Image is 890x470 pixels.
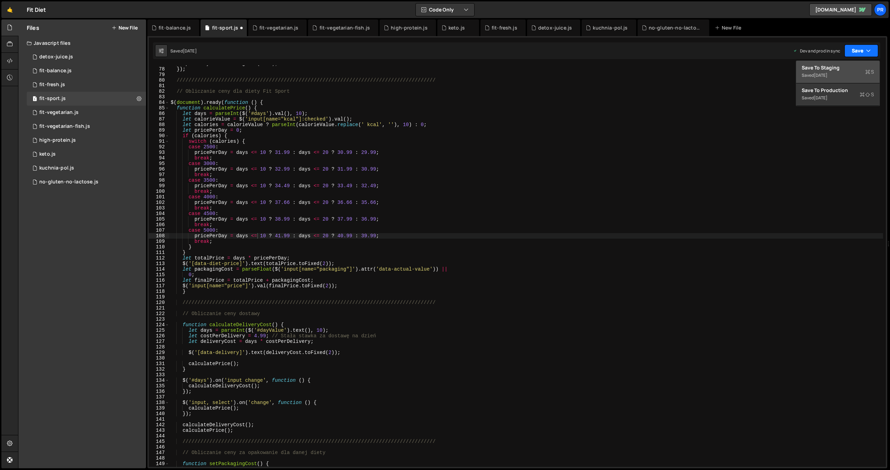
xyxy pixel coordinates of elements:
div: Dev and prod in sync [793,48,840,54]
div: 88 [149,122,169,127]
div: 89 [149,127,169,133]
div: 84 [149,100,169,105]
div: 2512/6792.js [27,133,146,147]
button: New File [112,25,138,31]
div: 91 [149,139,169,144]
div: fit-vegetarian-fish.js [319,24,370,31]
div: fit-balance.js [159,24,191,31]
div: Save to Staging [802,64,874,71]
div: 146 [149,444,169,450]
div: 83 [149,94,169,100]
div: 117 [149,283,169,289]
div: 125 [149,328,169,333]
div: 120 [149,300,169,305]
div: 123 [149,316,169,322]
div: 2512/6791.js [27,147,146,161]
div: 86 [149,111,169,116]
div: 122 [149,311,169,316]
div: fit-sport.js [212,24,238,31]
div: 81 [149,83,169,89]
a: 🤙 [1,1,18,18]
span: 1 [33,97,37,102]
div: 121 [149,305,169,311]
div: Fit Diet [27,6,46,14]
div: keto.js [448,24,465,31]
div: no-gluten-no-lactose.js [39,179,98,185]
div: 2512/6881.js [27,50,146,64]
div: 127 [149,339,169,344]
div: 134 [149,378,169,383]
button: Save [844,44,878,57]
div: Saved [802,71,874,80]
div: 90 [149,133,169,139]
div: 138 [149,400,169,405]
div: 107 [149,228,169,233]
div: fit-fresh.js [39,82,65,88]
div: 106 [149,222,169,228]
div: 132 [149,366,169,372]
div: kuchnia-pol.js [39,165,74,171]
div: [DATE] [814,95,827,101]
div: 124 [149,322,169,328]
div: 94 [149,155,169,161]
div: 110 [149,244,169,250]
div: fit-fresh.js [492,24,517,31]
div: 104 [149,211,169,216]
div: New File [715,24,744,31]
div: 93 [149,150,169,155]
div: 112 [149,255,169,261]
div: 2512/6788.js [27,119,146,133]
div: 105 [149,216,169,222]
div: 111 [149,250,169,255]
div: [DATE] [183,48,197,54]
div: 2512/6880.js [27,161,146,175]
div: 80 [149,77,169,83]
div: 142 [149,422,169,428]
div: fit-vegetarian-fish.js [39,123,90,130]
div: 2512/6787.js [27,106,146,119]
div: keto.js [39,151,56,157]
div: 97 [149,172,169,178]
div: 102 [149,200,169,205]
div: 78 [149,66,169,72]
div: 140 [149,411,169,417]
div: 148 [149,455,169,461]
div: Save to Production [802,87,874,94]
div: fit-sport.js [39,96,66,102]
div: 96 [149,166,169,172]
div: 144 [149,433,169,439]
div: 119 [149,294,169,300]
div: Saved [802,94,874,102]
div: 103 [149,205,169,211]
div: 118 [149,289,169,294]
div: 100 [149,189,169,194]
button: Code Only [416,3,474,16]
div: 2512/6786.js [27,92,146,106]
a: Pr [874,3,887,16]
div: kuchnia-pol.js [593,24,628,31]
div: 2512/6790.js [27,175,146,189]
div: detox-juice.js [538,24,572,31]
div: 101 [149,194,169,200]
div: 2512/4249.js [27,64,146,78]
div: 115 [149,272,169,278]
div: 141 [149,417,169,422]
div: 92 [149,144,169,150]
div: fit-vegetarian.js [39,109,79,116]
div: 79 [149,72,169,77]
div: 108 [149,233,169,239]
div: 137 [149,394,169,400]
div: 145 [149,439,169,444]
div: Saved [170,48,197,54]
div: fit-vegetarian.js [259,24,299,31]
div: 85 [149,105,169,111]
div: 87 [149,116,169,122]
div: fit-balance.js [39,68,72,74]
span: S [865,68,874,75]
div: 143 [149,428,169,433]
div: 131 [149,361,169,366]
div: 133 [149,372,169,378]
div: 149 [149,461,169,467]
div: 129 [149,350,169,355]
h2: Files [27,24,39,32]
